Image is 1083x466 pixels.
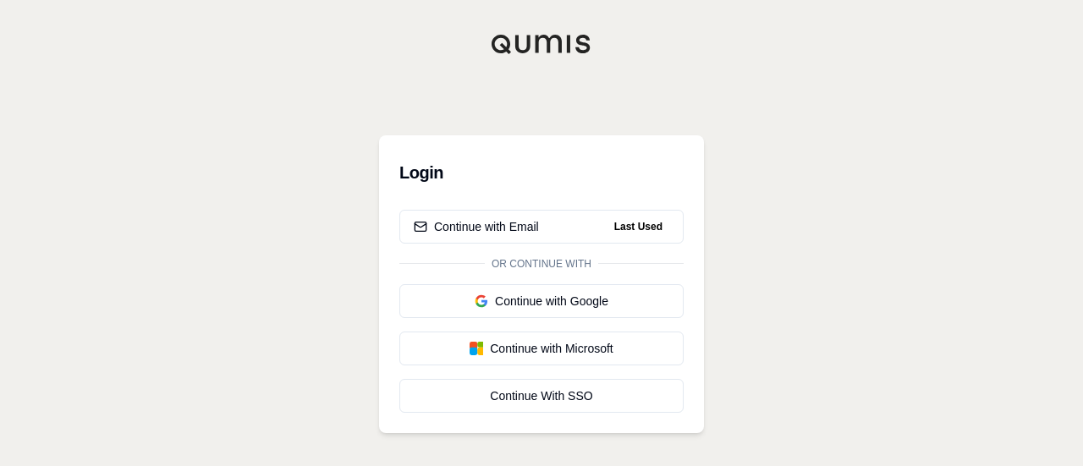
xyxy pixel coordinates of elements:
span: Or continue with [485,257,598,271]
div: Continue with Google [414,293,669,310]
button: Continue with Microsoft [399,332,684,365]
a: Continue With SSO [399,379,684,413]
h3: Login [399,156,684,189]
span: Last Used [607,217,669,237]
div: Continue With SSO [414,387,669,404]
img: Qumis [491,34,592,54]
div: Continue with Microsoft [414,340,669,357]
button: Continue with EmailLast Used [399,210,684,244]
button: Continue with Google [399,284,684,318]
div: Continue with Email [414,218,539,235]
